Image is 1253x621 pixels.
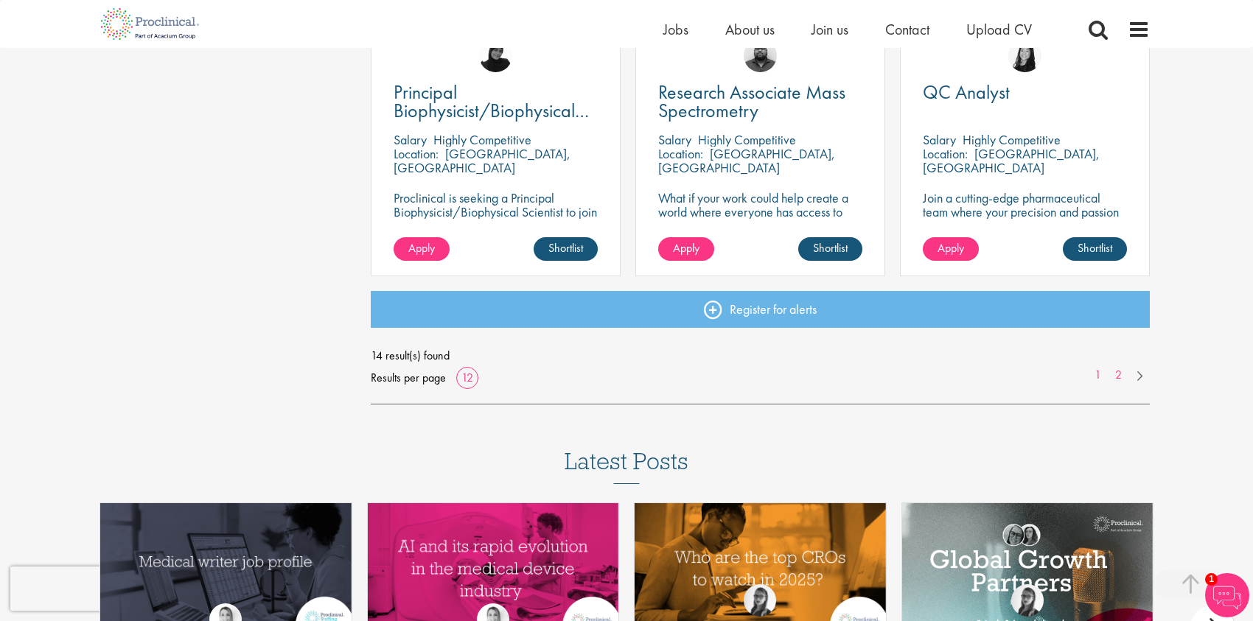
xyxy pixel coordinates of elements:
span: Apply [673,240,699,256]
a: Apply [923,237,979,261]
p: Highly Competitive [433,131,531,148]
h3: Latest Posts [565,449,688,484]
span: Results per page [371,367,446,389]
iframe: reCAPTCHA [10,566,199,611]
a: Contact [885,20,929,39]
img: Numhom Sudsok [1008,39,1041,72]
a: Join us [812,20,848,39]
p: [GEOGRAPHIC_DATA], [GEOGRAPHIC_DATA] [394,145,570,176]
p: [GEOGRAPHIC_DATA], [GEOGRAPHIC_DATA] [923,145,1100,176]
a: About us [725,20,775,39]
a: Principal Biophysicist/Biophysical Scientist [394,83,598,120]
img: Chatbot [1205,573,1249,617]
a: Shortlist [1063,237,1127,261]
span: Apply [408,240,435,256]
img: Ruhee Saleh [479,39,512,72]
a: Research Associate Mass Spectrometry [658,83,862,120]
span: Principal Biophysicist/Biophysical Scientist [394,80,589,141]
p: Proclinical is seeking a Principal Biophysicist/Biophysical Scientist to join a dynamic Drug Disc... [394,191,598,261]
a: Upload CV [966,20,1032,39]
p: What if your work could help create a world where everyone has access to better healthcare? How a... [658,191,862,261]
a: Register for alerts [371,291,1151,328]
span: Salary [658,131,691,148]
img: Theodora Savlovschi - Wicks [1011,584,1044,617]
a: Jobs [663,20,688,39]
span: Location: [923,145,968,162]
p: Highly Competitive [698,131,796,148]
a: Apply [658,237,714,261]
img: Theodora Savlovschi - Wicks [744,584,776,617]
span: Location: [658,145,703,162]
a: Shortlist [798,237,862,261]
span: Location: [394,145,439,162]
a: Shortlist [534,237,598,261]
span: Salary [923,131,956,148]
span: Salary [394,131,427,148]
a: QC Analyst [923,83,1127,102]
a: 12 [456,370,478,385]
a: 2 [1108,367,1129,384]
img: Ashley Bennett [744,39,777,72]
a: 1 [1087,367,1109,384]
p: Join a cutting-edge pharmaceutical team where your precision and passion for quality will help sh... [923,191,1127,247]
p: [GEOGRAPHIC_DATA], [GEOGRAPHIC_DATA] [658,145,835,176]
p: Highly Competitive [963,131,1061,148]
span: 1 [1205,573,1218,586]
span: QC Analyst [923,80,1010,105]
span: 14 result(s) found [371,345,1151,367]
a: Apply [394,237,450,261]
span: Apply [938,240,964,256]
span: Research Associate Mass Spectrometry [658,80,845,123]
